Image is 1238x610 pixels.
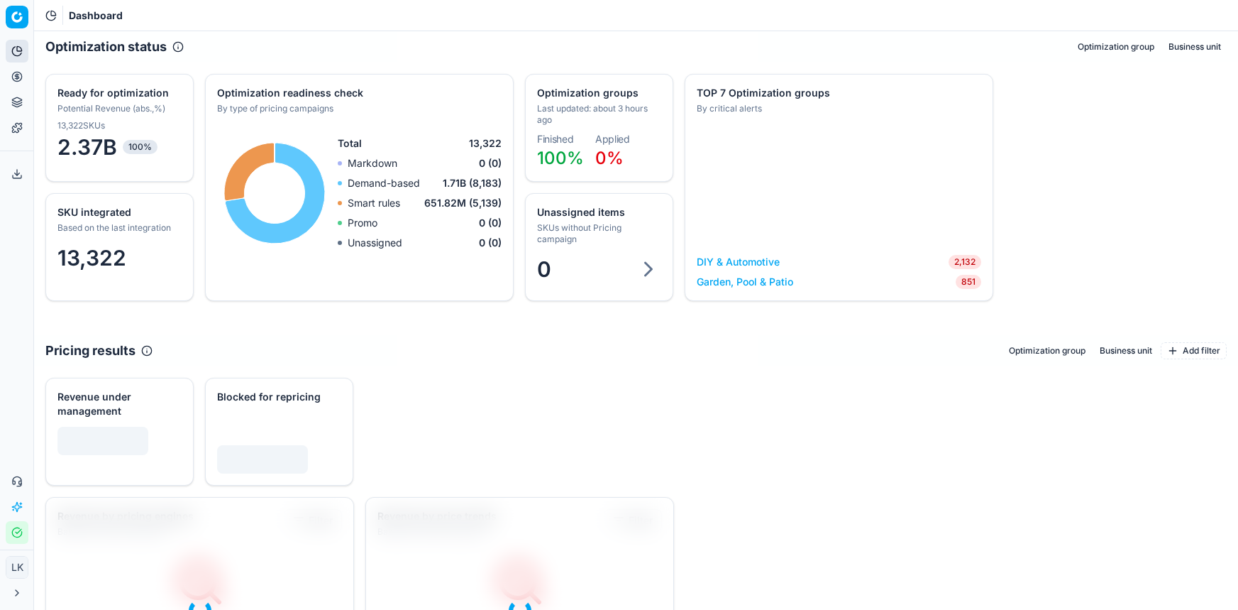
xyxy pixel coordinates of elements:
div: TOP 7 Optimization groups [697,86,978,100]
p: Markdown [348,156,397,170]
h2: Optimization status [45,37,167,57]
span: 0 (0) [479,156,502,170]
div: Potential Revenue (abs.,%) [57,103,179,114]
span: 13,322 [469,136,502,151]
div: Unassigned items [537,205,658,219]
span: 851 [956,275,981,289]
span: Total [338,136,362,151]
nav: breadcrumb [69,9,123,23]
span: 0 [537,256,551,282]
span: 100% [537,148,584,168]
p: Unassigned [348,236,402,250]
span: 0 (0) [479,216,502,230]
div: Optimization readiness check [217,86,499,100]
span: 13,322 [57,245,126,271]
span: 0% [595,148,624,168]
span: 2,132 [949,255,981,269]
a: DIY & Automotive [697,255,780,269]
span: Dashboard [69,9,123,23]
div: By type of pricing campaigns [217,103,499,114]
div: By critical alerts [697,103,978,114]
h2: Pricing results [45,341,136,361]
p: Smart rules [348,196,400,210]
button: LK [6,556,28,579]
span: 100% [123,140,157,154]
button: Optimization group [1072,38,1160,55]
div: Based on the last integration [57,222,179,234]
div: Last updated: about 3 hours ago [537,103,658,126]
span: 0 (0) [479,236,502,250]
button: Business unit [1163,38,1227,55]
span: 13,322 SKUs [57,120,105,131]
div: Optimization groups [537,86,658,100]
div: Revenue under management [57,390,179,418]
div: Ready for optimization [57,86,179,100]
dt: Finished [537,134,584,144]
p: Demand-based [348,176,420,190]
button: Optimization group [1003,342,1091,359]
div: SKU integrated [57,205,179,219]
span: 651.82M (5,139) [424,196,502,210]
span: 2.37B [57,134,182,160]
dt: Applied [595,134,630,144]
button: Add filter [1161,342,1227,359]
a: Garden, Pool & Patio [697,275,793,289]
div: SKUs without Pricing campaign [537,222,658,245]
p: Promo [348,216,377,230]
span: 1.71B (8,183) [443,176,502,190]
button: Business unit [1094,342,1158,359]
div: Blocked for repricing [217,390,338,404]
